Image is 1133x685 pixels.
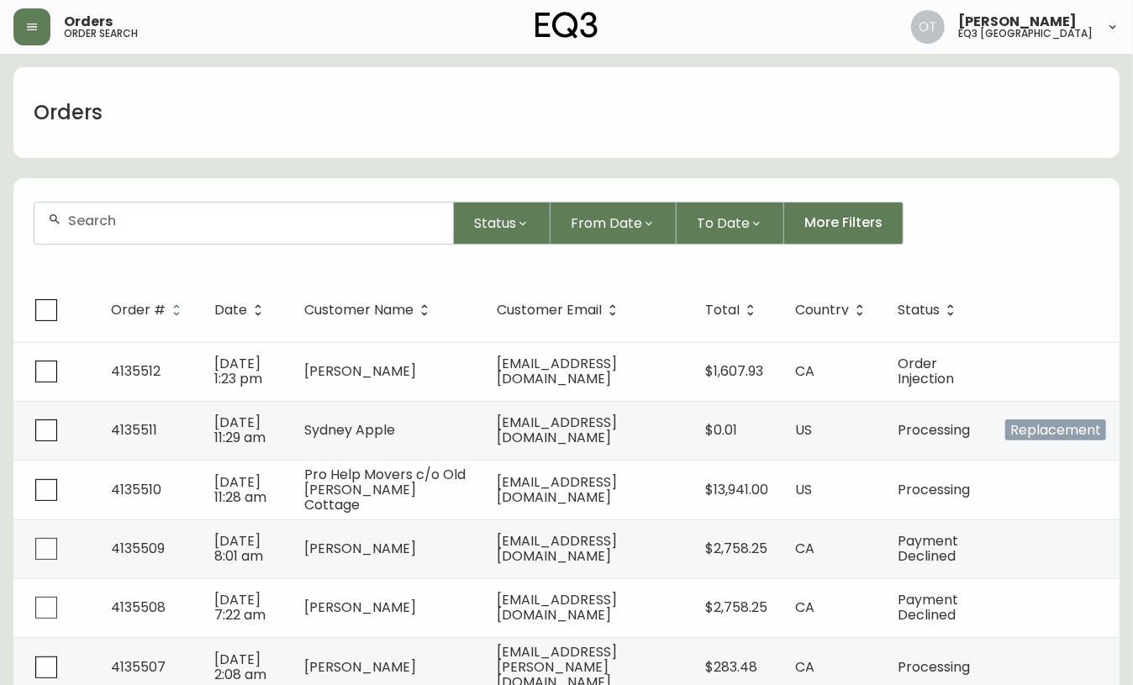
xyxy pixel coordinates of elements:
span: Status [898,303,962,318]
span: Order # [111,305,166,315]
span: From Date [571,213,642,234]
h1: Orders [34,98,103,127]
span: [PERSON_NAME] [304,657,416,677]
span: [DATE] 2:08 am [214,650,266,684]
span: More Filters [804,213,883,232]
span: Customer Name [304,305,414,315]
span: [DATE] 1:23 pm [214,354,262,388]
span: Total [705,305,740,315]
span: Processing [898,480,970,499]
span: [DATE] 11:28 am [214,472,266,507]
span: 4135507 [111,657,166,677]
span: Status [898,305,940,315]
span: $0.01 [705,420,737,440]
span: Replacement [1005,419,1106,440]
span: 4135508 [111,598,166,617]
span: [PERSON_NAME] [958,15,1077,29]
span: $2,758.25 [705,598,767,617]
span: [EMAIL_ADDRESS][DOMAIN_NAME] [497,354,617,388]
span: $1,607.93 [705,361,763,381]
span: Orders [64,15,113,29]
span: Total [705,303,761,318]
span: Order # [111,303,187,318]
span: Status [474,213,516,234]
span: 4135510 [111,480,161,499]
span: $2,758.25 [705,539,767,558]
span: CA [795,598,814,617]
span: CA [795,657,814,677]
span: Country [795,305,849,315]
button: To Date [677,202,784,245]
button: Status [454,202,551,245]
span: [EMAIL_ADDRESS][DOMAIN_NAME] [497,413,617,447]
span: $13,941.00 [705,480,768,499]
span: Date [214,305,247,315]
span: [DATE] 8:01 am [214,531,263,566]
span: [EMAIL_ADDRESS][DOMAIN_NAME] [497,472,617,507]
span: 4135511 [111,420,157,440]
span: Country [795,303,871,318]
img: 5d4d18d254ded55077432b49c4cb2919 [911,10,945,44]
span: Order Injection [898,354,954,388]
span: US [795,480,812,499]
img: logo [535,12,598,39]
span: Customer Email [497,305,602,315]
span: [DATE] 11:29 am [214,413,266,447]
span: 4135512 [111,361,161,381]
span: Processing [898,657,970,677]
span: [PERSON_NAME] [304,598,416,617]
span: Pro Help Movers c/o Old [PERSON_NAME] Cottage [304,465,466,514]
span: [DATE] 7:22 am [214,590,266,624]
span: Customer Email [497,303,624,318]
span: [EMAIL_ADDRESS][DOMAIN_NAME] [497,590,617,624]
span: To Date [697,213,750,234]
span: $283.48 [705,657,757,677]
span: Payment Declined [898,531,958,566]
h5: eq3 [GEOGRAPHIC_DATA] [958,29,1093,39]
input: Search [68,213,440,229]
h5: order search [64,29,138,39]
span: CA [795,361,814,381]
span: Processing [898,420,970,440]
span: US [795,420,812,440]
span: CA [795,539,814,558]
span: 4135509 [111,539,165,558]
span: Customer Name [304,303,435,318]
span: [EMAIL_ADDRESS][DOMAIN_NAME] [497,531,617,566]
span: [PERSON_NAME] [304,539,416,558]
button: From Date [551,202,677,245]
span: Date [214,303,269,318]
button: More Filters [784,202,904,245]
span: Sydney Apple [304,420,395,440]
span: Payment Declined [898,590,958,624]
span: [PERSON_NAME] [304,361,416,381]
